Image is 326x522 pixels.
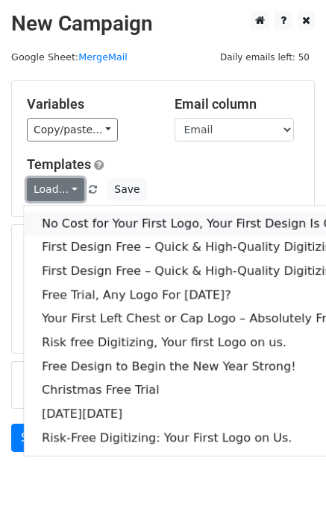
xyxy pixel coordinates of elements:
[215,51,315,63] a: Daily emails left: 50
[27,118,118,141] a: Copy/paste...
[175,96,300,112] h5: Email column
[251,451,326,522] iframe: Chat Widget
[27,96,152,112] h5: Variables
[11,51,128,63] small: Google Sheet:
[107,178,146,201] button: Save
[11,424,60,452] a: Send
[27,178,84,201] a: Load...
[78,51,128,63] a: MergeMail
[11,11,315,36] h2: New Campaign
[27,156,91,172] a: Templates
[215,49,315,66] span: Daily emails left: 50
